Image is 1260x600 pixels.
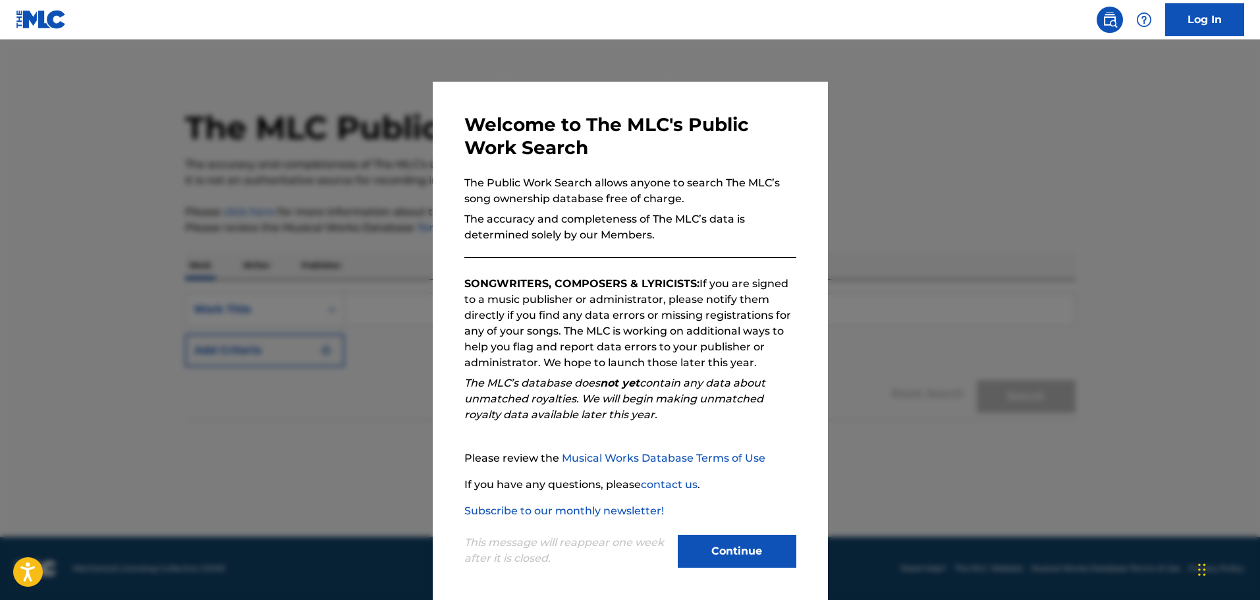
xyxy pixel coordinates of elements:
p: If you have any questions, please . [464,477,796,493]
strong: SONGWRITERS, COMPOSERS & LYRICISTS: [464,277,699,290]
img: help [1136,12,1152,28]
a: contact us [641,478,698,491]
em: The MLC’s database does contain any data about unmatched royalties. We will begin making unmatche... [464,377,765,421]
a: Log In [1165,3,1244,36]
div: Drag [1198,550,1206,589]
a: Subscribe to our monthly newsletter! [464,505,664,517]
a: Public Search [1097,7,1123,33]
p: The accuracy and completeness of The MLC’s data is determined solely by our Members. [464,211,796,243]
a: Musical Works Database Terms of Use [562,452,765,464]
img: search [1102,12,1118,28]
img: MLC Logo [16,10,67,29]
button: Continue [678,535,796,568]
div: Help [1131,7,1157,33]
iframe: Chat Widget [1194,537,1260,600]
h3: Welcome to The MLC's Public Work Search [464,113,796,159]
p: Please review the [464,450,796,466]
p: The Public Work Search allows anyone to search The MLC’s song ownership database free of charge. [464,175,796,207]
p: If you are signed to a music publisher or administrator, please notify them directly if you find ... [464,276,796,371]
strong: not yet [600,377,640,389]
p: This message will reappear one week after it is closed. [464,535,670,566]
